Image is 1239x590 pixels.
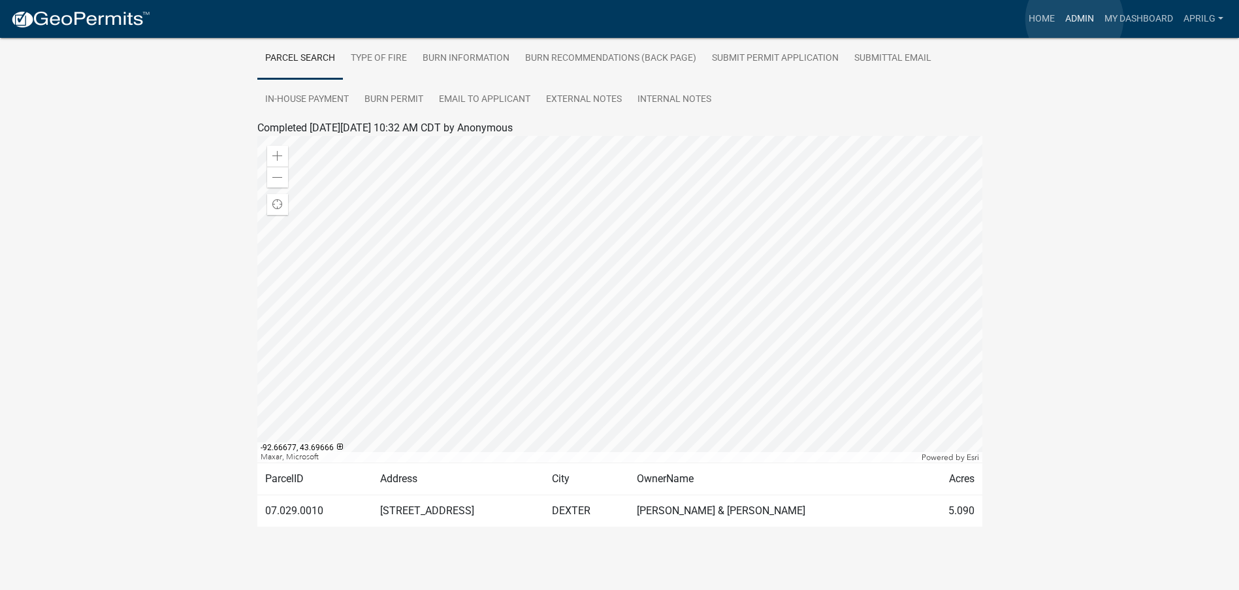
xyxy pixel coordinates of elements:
[967,453,979,462] a: Esri
[257,122,513,134] span: Completed [DATE][DATE] 10:32 AM CDT by Anonymous
[629,463,917,495] td: OwnerName
[357,79,431,121] a: Burn Permit
[415,38,517,80] a: Burn Information
[630,79,719,121] a: Internal Notes
[544,495,629,527] td: DEXTER
[343,38,415,80] a: Type Of Fire
[1178,7,1229,31] a: aprilg
[1023,7,1060,31] a: Home
[704,38,846,80] a: Submit Permit Application
[257,38,343,80] a: Parcel search
[517,38,704,80] a: Burn Recommendations (Back Page)
[538,79,630,121] a: External Notes
[267,146,288,167] div: Zoom in
[372,495,544,527] td: [STREET_ADDRESS]
[257,79,357,121] a: In-House Payment
[916,463,982,495] td: Acres
[918,452,982,463] div: Powered by
[257,452,918,463] div: Maxar, Microsoft
[257,463,373,495] td: ParcelID
[1099,7,1178,31] a: My Dashboard
[629,495,917,527] td: [PERSON_NAME] & [PERSON_NAME]
[267,194,288,215] div: Find my location
[916,495,982,527] td: 5.090
[544,463,629,495] td: City
[431,79,538,121] a: Email to Applicant
[267,167,288,188] div: Zoom out
[372,463,544,495] td: Address
[257,495,373,527] td: 07.029.0010
[846,38,939,80] a: Submittal Email
[1060,7,1099,31] a: Admin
